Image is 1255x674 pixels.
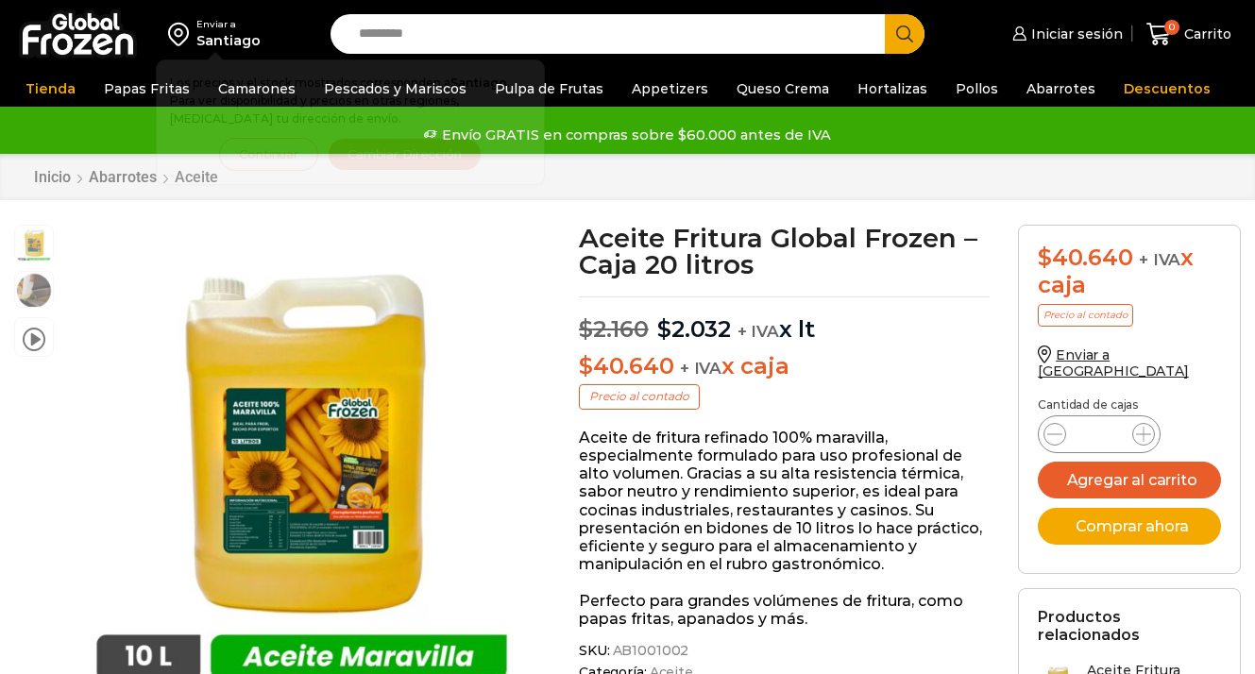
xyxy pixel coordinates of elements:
[946,71,1008,107] a: Pollos
[579,315,649,343] bdi: 2.160
[579,296,990,344] p: x lt
[680,359,721,378] span: + IVA
[657,315,671,343] span: $
[1179,25,1231,43] span: Carrito
[485,71,613,107] a: Pulpa de Frutas
[16,71,85,107] a: Tienda
[196,31,261,50] div: Santiago
[1038,244,1052,271] span: $
[579,352,673,379] bdi: 40.640
[610,643,689,659] span: AB1001002
[196,18,261,31] div: Enviar a
[1139,250,1180,269] span: + IVA
[1038,304,1133,327] p: Precio al contado
[1017,71,1105,107] a: Abarrotes
[579,353,990,380] p: x caja
[657,315,731,343] bdi: 2.032
[450,76,507,90] strong: Santiago
[1164,20,1179,35] span: 0
[1081,421,1117,447] input: Product quantity
[1038,508,1221,545] button: Comprar ahora
[15,226,53,263] span: aceite maravilla
[1142,12,1236,57] a: 0 Carrito
[33,168,72,186] a: Inicio
[1038,608,1221,644] h2: Productos relacionados
[848,71,937,107] a: Hortalizas
[1008,15,1123,53] a: Iniciar sesión
[1038,244,1132,271] bdi: 40.640
[579,592,990,628] p: Perfecto para grandes volúmenes de fritura, como papas fritas, apanados y más.
[168,18,196,50] img: address-field-icon.svg
[1114,71,1220,107] a: Descuentos
[579,225,990,278] h1: Aceite Fritura Global Frozen – Caja 20 litros
[88,168,158,186] a: Abarrotes
[885,14,924,54] button: Search button
[1038,398,1221,412] p: Cantidad de cajas
[15,272,53,310] span: aceite para freir
[1038,462,1221,498] button: Agregar al carrito
[622,71,718,107] a: Appetizers
[579,643,990,659] span: SKU:
[1038,346,1189,379] a: Enviar a [GEOGRAPHIC_DATA]
[1026,25,1123,43] span: Iniciar sesión
[170,74,531,128] p: Los precios y el stock mostrados corresponden a . Para ver disponibilidad y precios en otras regi...
[579,315,593,343] span: $
[579,384,700,409] p: Precio al contado
[738,322,779,341] span: + IVA
[1038,244,1221,299] div: x caja
[328,138,482,171] button: Cambiar Dirección
[579,429,990,574] p: Aceite de fritura refinado 100% maravilla, especialmente formulado para uso profesional de alto v...
[219,138,318,171] button: Continuar
[727,71,839,107] a: Queso Crema
[579,352,593,379] span: $
[94,71,199,107] a: Papas Fritas
[33,168,219,186] nav: Breadcrumb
